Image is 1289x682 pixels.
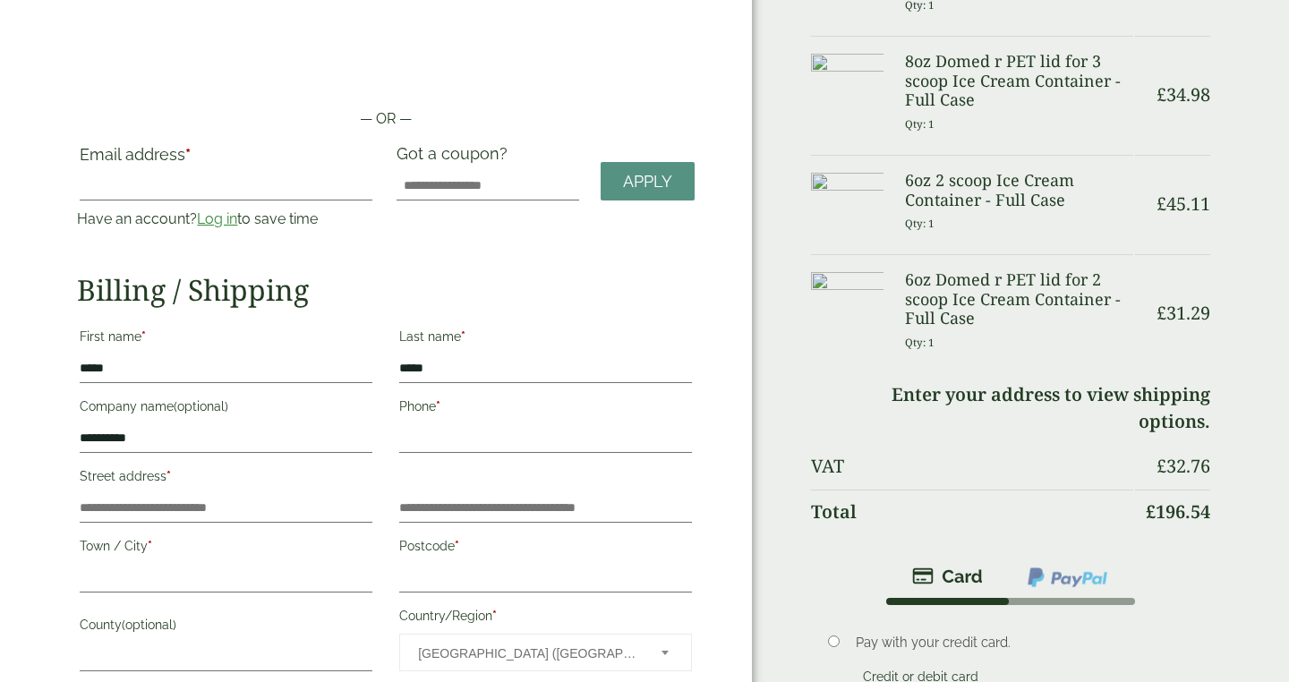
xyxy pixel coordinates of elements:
label: First name [80,324,372,354]
th: Total [811,490,1133,533]
img: ppcp-gateway.png [1026,566,1109,589]
p: Have an account? to save time [77,209,375,230]
label: Company name [80,394,372,424]
label: Email address [80,147,372,172]
abbr: required [141,329,146,344]
abbr: required [461,329,465,344]
label: Street address [80,464,372,494]
span: £ [1157,192,1166,216]
bdi: 31.29 [1157,301,1210,325]
h3: 6oz Domed r PET lid for 2 scoop Ice Cream Container - Full Case [905,270,1133,328]
h3: 6oz 2 scoop Ice Cream Container - Full Case [905,171,1133,209]
label: Got a coupon? [397,144,515,172]
a: Log in [197,210,237,227]
label: Last name [399,324,692,354]
label: Town / City [80,533,372,564]
span: £ [1157,301,1166,325]
p: Pay with your credit card. [856,633,1184,652]
span: £ [1157,82,1166,107]
h3: 8oz Domed r PET lid for 3 scoop Ice Cream Container - Full Case [905,52,1133,110]
bdi: 196.54 [1146,499,1210,524]
bdi: 32.76 [1157,454,1210,478]
bdi: 34.98 [1157,82,1210,107]
label: County [80,612,372,643]
h2: Billing / Shipping [77,273,695,307]
small: Qty: 1 [905,117,935,131]
span: Country/Region [399,634,692,671]
a: Apply [601,162,695,200]
iframe: Secure payment button frame [77,51,695,87]
span: (optional) [174,399,228,413]
td: Enter your address to view shipping options. [811,373,1210,443]
abbr: required [166,469,171,483]
span: (optional) [122,618,176,632]
span: United Kingdom (UK) [418,635,637,672]
small: Qty: 1 [905,336,935,349]
abbr: required [185,145,191,164]
abbr: required [436,399,440,413]
small: Qty: 1 [905,217,935,230]
abbr: required [492,609,497,623]
abbr: required [148,539,152,553]
abbr: required [455,539,459,553]
img: stripe.png [912,566,983,587]
label: Phone [399,394,692,424]
span: £ [1146,499,1156,524]
p: — OR — [77,108,695,130]
th: VAT [811,445,1133,488]
bdi: 45.11 [1157,192,1210,216]
label: Postcode [399,533,692,564]
span: Apply [623,172,672,192]
label: Country/Region [399,603,692,634]
span: £ [1157,454,1166,478]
